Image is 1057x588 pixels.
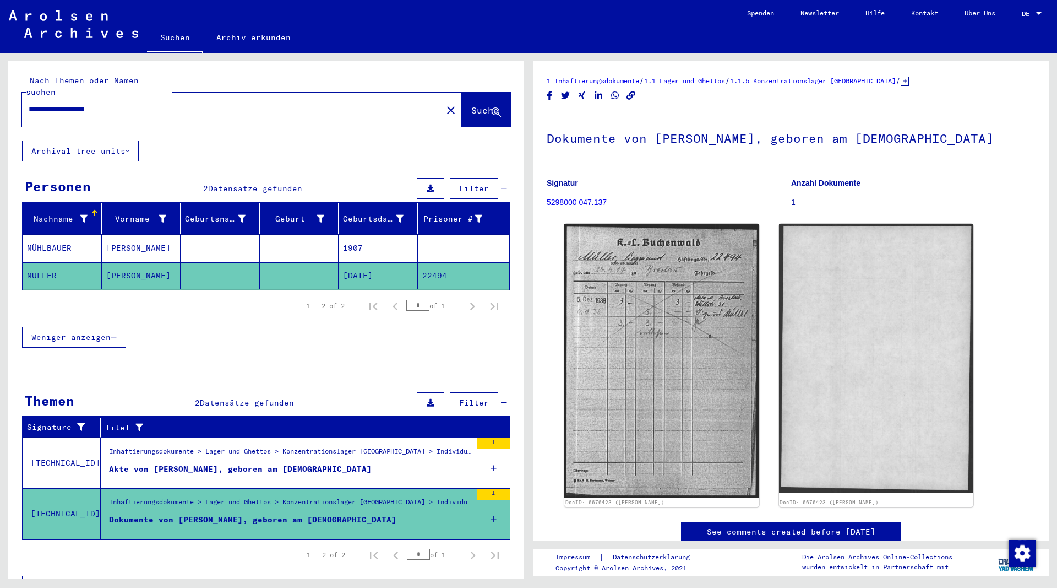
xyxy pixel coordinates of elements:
[418,262,510,289] mat-cell: 22494
[339,203,418,234] mat-header-cell: Geburtsdatum
[264,210,339,228] div: Geburt‏
[547,179,578,187] b: Signatur
[609,89,621,103] button: Share on WhatsApp
[461,295,483,317] button: Next page
[450,392,498,413] button: Filter
[644,77,725,85] a: 1.1 Lager und Ghettos
[343,210,417,228] div: Geburtsdatum
[444,104,457,117] mat-icon: close
[23,262,102,289] mat-cell: MÜLLER
[106,210,181,228] div: Vorname
[200,398,294,408] span: Datensätze gefunden
[462,93,510,127] button: Suche
[25,176,91,196] div: Personen
[23,488,101,539] td: [TECHNICAL_ID]
[462,544,484,566] button: Next page
[22,141,139,161] button: Archival tree units
[384,295,406,317] button: Previous page
[459,398,489,408] span: Filter
[440,99,462,121] button: Clear
[203,24,304,51] a: Archiv erkunden
[802,562,952,572] p: wurden entwickelt in Partnerschaft mit
[185,213,246,225] div: Geburtsname
[560,89,571,103] button: Share on Twitter
[725,75,730,85] span: /
[791,179,860,187] b: Anzahl Dokumente
[9,10,138,38] img: Arolsen_neg.svg
[407,549,462,560] div: of 1
[802,552,952,562] p: Die Arolsen Archives Online-Collections
[555,552,703,563] div: |
[25,391,74,411] div: Themen
[418,203,510,234] mat-header-cell: Prisoner #
[306,301,345,311] div: 1 – 2 of 2
[363,544,385,566] button: First page
[27,213,88,225] div: Nachname
[102,235,181,262] mat-cell: [PERSON_NAME]
[109,514,396,526] div: Dokumente von [PERSON_NAME], geboren am [DEMOGRAPHIC_DATA]
[422,213,483,225] div: Prisoner #
[109,463,372,475] div: Akte von [PERSON_NAME], geboren am [DEMOGRAPHIC_DATA]
[109,446,471,462] div: Inhaftierungsdokumente > Lager und Ghettos > Konzentrationslager [GEOGRAPHIC_DATA] > Individuelle...
[477,438,510,449] div: 1
[385,544,407,566] button: Previous page
[471,105,499,116] span: Suche
[477,489,510,500] div: 1
[450,178,498,199] button: Filter
[26,75,139,97] mat-label: Nach Themen oder Namen suchen
[106,213,167,225] div: Vorname
[105,422,488,434] div: Titel
[422,210,497,228] div: Prisoner #
[707,526,875,538] a: See comments created before [DATE]
[362,295,384,317] button: First page
[604,552,703,563] a: Datenschutzerklärung
[576,89,588,103] button: Share on Xing
[779,224,974,493] img: 002.jpg
[639,75,644,85] span: /
[780,499,879,505] a: DocID: 6676423 ([PERSON_NAME])
[483,295,505,317] button: Last page
[625,89,637,103] button: Copy link
[339,235,418,262] mat-cell: 1907
[896,75,901,85] span: /
[1009,540,1035,566] div: Zustimmung ändern
[102,203,181,234] mat-header-cell: Vorname
[203,184,208,193] span: 2
[339,262,418,289] mat-cell: [DATE]
[181,203,260,234] mat-header-cell: Geburtsname
[564,224,759,498] img: 001.jpg
[593,89,604,103] button: Share on LinkedIn
[31,332,111,342] span: Weniger anzeigen
[565,499,664,505] a: DocID: 6676423 ([PERSON_NAME])
[195,398,200,408] span: 2
[1009,540,1036,567] img: Zustimmung ändern
[996,548,1037,576] img: yv_logo.png
[547,77,639,85] a: 1 Inhaftierungsdokumente
[109,497,471,513] div: Inhaftierungsdokumente > Lager und Ghettos > Konzentrationslager [GEOGRAPHIC_DATA] > Individuelle...
[555,552,599,563] a: Impressum
[147,24,203,53] a: Suchen
[730,77,896,85] a: 1.1.5 Konzentrationslager [GEOGRAPHIC_DATA]
[1022,10,1034,18] span: DE
[307,550,345,560] div: 1 – 2 of 2
[27,210,101,228] div: Nachname
[547,198,607,207] a: 5298000 047.137
[27,419,103,436] div: Signature
[23,203,102,234] mat-header-cell: Nachname
[791,197,1035,208] p: 1
[22,327,126,348] button: Weniger anzeigen
[555,563,703,573] p: Copyright © Arolsen Archives, 2021
[260,203,339,234] mat-header-cell: Geburt‏
[264,213,325,225] div: Geburt‏
[23,235,102,262] mat-cell: MÜHLBAUER
[343,213,404,225] div: Geburtsdatum
[102,262,181,289] mat-cell: [PERSON_NAME]
[105,419,499,436] div: Titel
[459,184,489,193] span: Filter
[544,89,555,103] button: Share on Facebook
[27,422,92,433] div: Signature
[23,438,101,488] td: [TECHNICAL_ID]
[484,544,506,566] button: Last page
[406,300,461,311] div: of 1
[547,113,1035,161] h1: Dokumente von [PERSON_NAME], geboren am [DEMOGRAPHIC_DATA]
